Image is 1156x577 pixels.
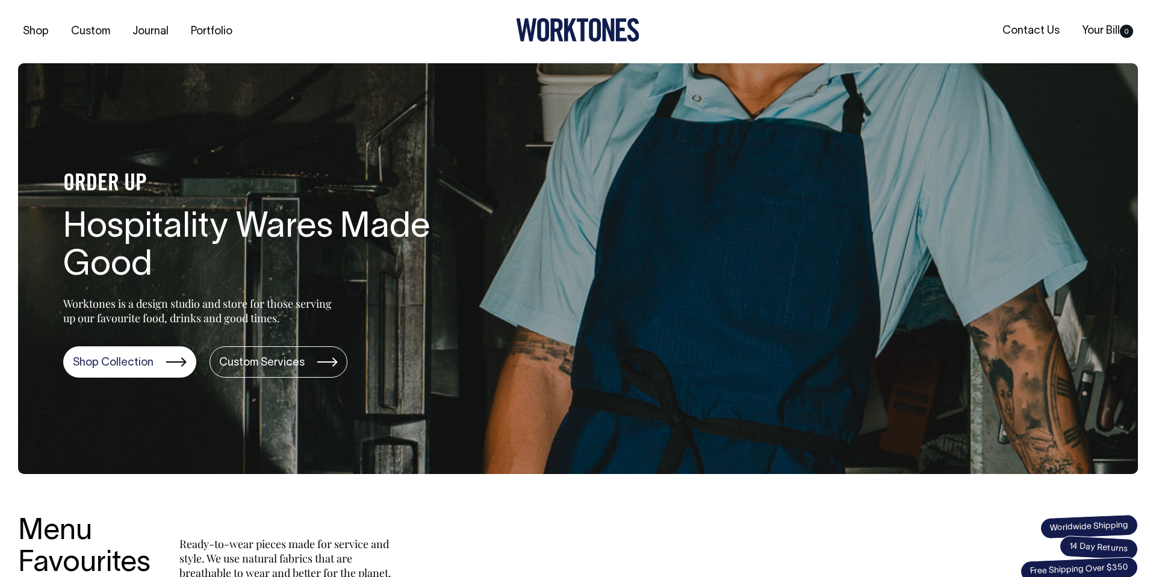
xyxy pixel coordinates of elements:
[63,346,196,378] a: Shop Collection
[128,22,173,42] a: Journal
[1059,535,1139,561] span: 14 Day Returns
[1077,21,1138,41] a: Your Bill0
[998,21,1064,41] a: Contact Us
[210,346,347,378] a: Custom Services
[63,209,449,286] h1: Hospitality Wares Made Good
[18,22,54,42] a: Shop
[1120,25,1133,38] span: 0
[1040,514,1138,539] span: Worldwide Shipping
[63,172,449,197] h4: ORDER UP
[186,22,237,42] a: Portfolio
[63,296,337,325] p: Worktones is a design studio and store for those serving up our favourite food, drinks and good t...
[66,22,115,42] a: Custom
